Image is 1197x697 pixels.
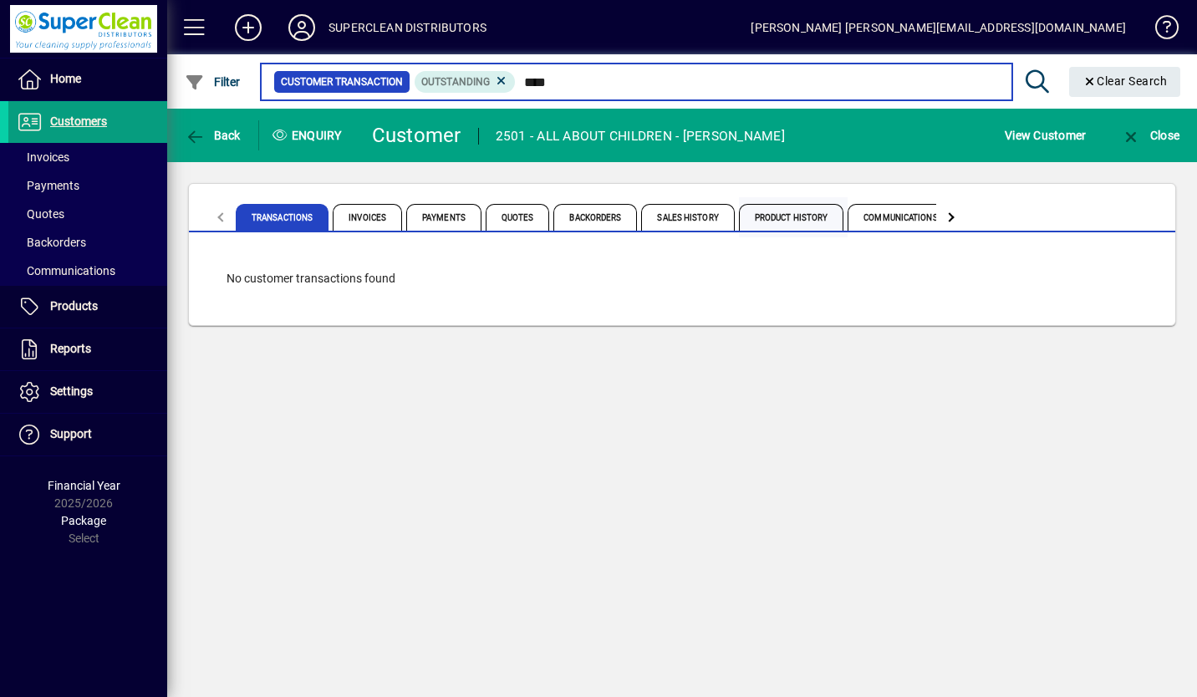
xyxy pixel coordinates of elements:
[553,204,637,231] span: Backorders
[8,328,167,370] a: Reports
[50,427,92,440] span: Support
[275,13,329,43] button: Profile
[1143,3,1176,58] a: Knowledge Base
[281,74,403,90] span: Customer Transaction
[17,179,79,192] span: Payments
[50,114,107,128] span: Customers
[17,150,69,164] span: Invoices
[181,67,245,97] button: Filter
[50,299,98,313] span: Products
[50,384,93,398] span: Settings
[8,286,167,328] a: Products
[1103,120,1197,150] app-page-header-button: Close enquiry
[61,514,106,527] span: Package
[236,204,329,231] span: Transactions
[8,200,167,228] a: Quotes
[415,71,516,93] mat-chip: Outstanding Status: Outstanding
[1001,120,1090,150] button: View Customer
[8,414,167,455] a: Support
[8,228,167,257] a: Backorders
[8,171,167,200] a: Payments
[421,76,490,88] span: Outstanding
[739,204,844,231] span: Product History
[17,236,86,249] span: Backorders
[486,204,550,231] span: Quotes
[8,371,167,413] a: Settings
[333,204,402,231] span: Invoices
[48,479,120,492] span: Financial Year
[848,204,953,231] span: Communications
[329,14,486,41] div: SUPERCLEAN DISTRIBUTORS
[167,120,259,150] app-page-header-button: Back
[8,257,167,285] a: Communications
[17,207,64,221] span: Quotes
[1121,129,1179,142] span: Close
[17,264,115,277] span: Communications
[641,204,734,231] span: Sales History
[406,204,481,231] span: Payments
[372,122,461,149] div: Customer
[185,75,241,89] span: Filter
[222,13,275,43] button: Add
[8,143,167,171] a: Invoices
[50,72,81,85] span: Home
[50,342,91,355] span: Reports
[1005,122,1086,149] span: View Customer
[210,253,1154,304] div: No customer transactions found
[1082,74,1168,88] span: Clear Search
[181,120,245,150] button: Back
[1117,120,1184,150] button: Close
[185,129,241,142] span: Back
[751,14,1126,41] div: [PERSON_NAME] [PERSON_NAME][EMAIL_ADDRESS][DOMAIN_NAME]
[8,59,167,100] a: Home
[259,122,359,149] div: Enquiry
[1069,67,1181,97] button: Clear
[496,123,785,150] div: 2501 - ALL ABOUT CHILDREN - [PERSON_NAME]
